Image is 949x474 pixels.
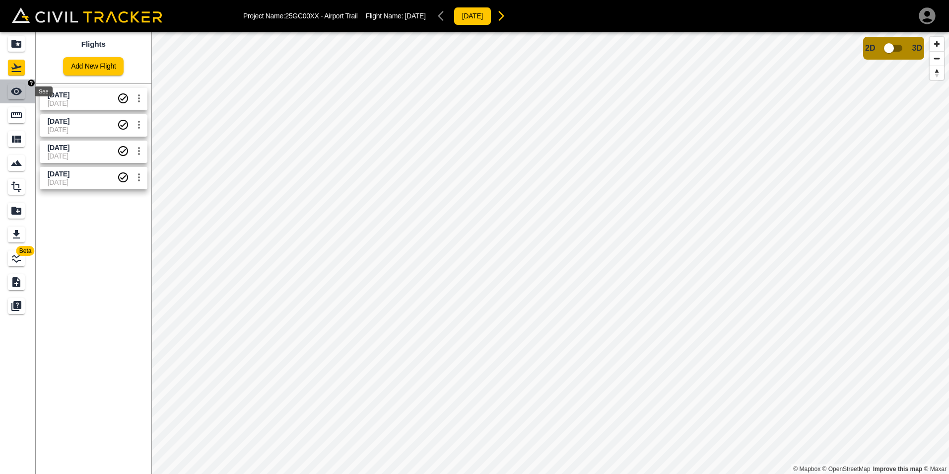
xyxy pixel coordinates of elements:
span: 2D [865,44,875,53]
a: Maxar [924,466,947,473]
button: Zoom out [930,51,944,66]
button: Zoom in [930,37,944,51]
a: OpenStreetMap [822,466,871,473]
p: Flight Name: [366,12,426,20]
p: Project Name: 25GC00XX - Airport Trail [243,12,358,20]
button: Reset bearing to north [930,66,944,80]
span: [DATE] [405,12,426,20]
span: 3D [912,44,922,53]
canvas: Map [151,32,949,474]
button: [DATE] [454,7,491,25]
a: Mapbox [793,466,820,473]
div: See [35,86,53,96]
a: Map feedback [873,466,922,473]
img: Civil Tracker [12,7,162,23]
